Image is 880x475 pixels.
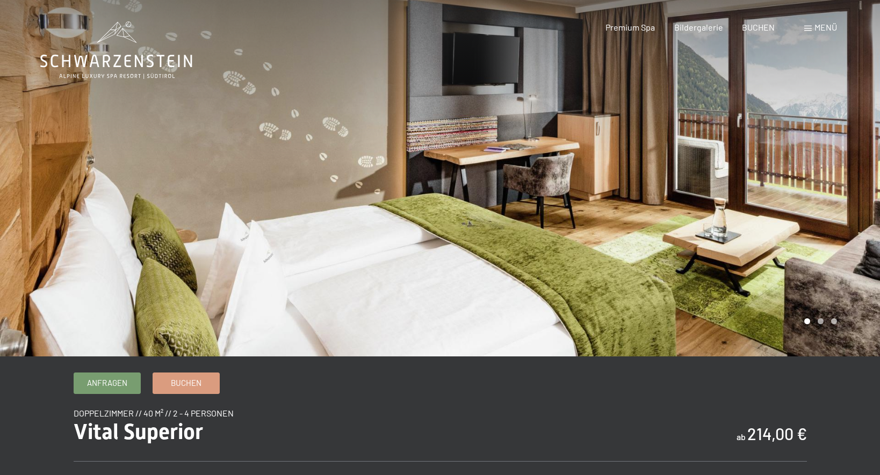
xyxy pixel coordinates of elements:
[171,377,201,389] span: Buchen
[74,373,140,393] a: Anfragen
[674,22,723,32] a: Bildergalerie
[737,432,746,442] span: ab
[742,22,775,32] a: BUCHEN
[87,377,127,389] span: Anfragen
[605,22,655,32] a: Premium Spa
[153,373,219,393] a: Buchen
[74,419,203,444] span: Vital Superior
[814,22,837,32] span: Menü
[74,408,234,418] span: Doppelzimmer // 40 m² // 2 - 4 Personen
[747,424,807,443] b: 214,00 €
